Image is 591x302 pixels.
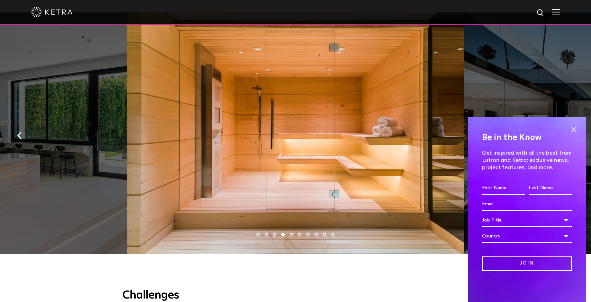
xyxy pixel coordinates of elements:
[31,7,73,17] img: ketra-logo-2019-white
[552,9,560,15] img: Hamburger%20Nav.svg
[17,131,22,139] img: arrow-left-black.svg
[482,198,572,211] input: Email
[482,230,572,243] div: Country
[482,131,572,144] h4: Be in the Know
[482,214,572,227] div: Job Title
[482,256,572,271] input: Join
[529,182,572,195] input: Last Name
[482,149,572,171] p: Get inspired with all the best from Lutron and Ketra: exclusive news, project features, and more.
[482,182,525,195] input: First Name
[536,9,545,17] img: search icon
